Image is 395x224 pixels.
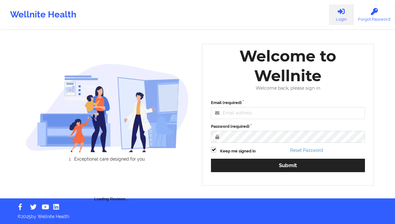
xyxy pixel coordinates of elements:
[207,86,369,91] div: Welcome back, please sign in
[13,209,382,220] p: © 2025 by Wellnite Health
[207,46,369,86] div: Welcome to Wellnite
[211,123,365,130] label: Password (required)
[26,172,198,202] div: Loading Reviews...
[353,4,395,25] a: Forgot Password
[211,107,365,119] input: Email address
[329,4,353,25] a: Login
[211,100,365,106] label: Email (required)
[290,148,323,153] a: Reset Password
[220,148,256,154] label: Keep me signed in
[211,159,365,172] button: Submit
[31,157,189,162] li: Exceptional care designed for you.
[26,63,189,152] img: wellnite-auth-hero_200.c722682e.png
